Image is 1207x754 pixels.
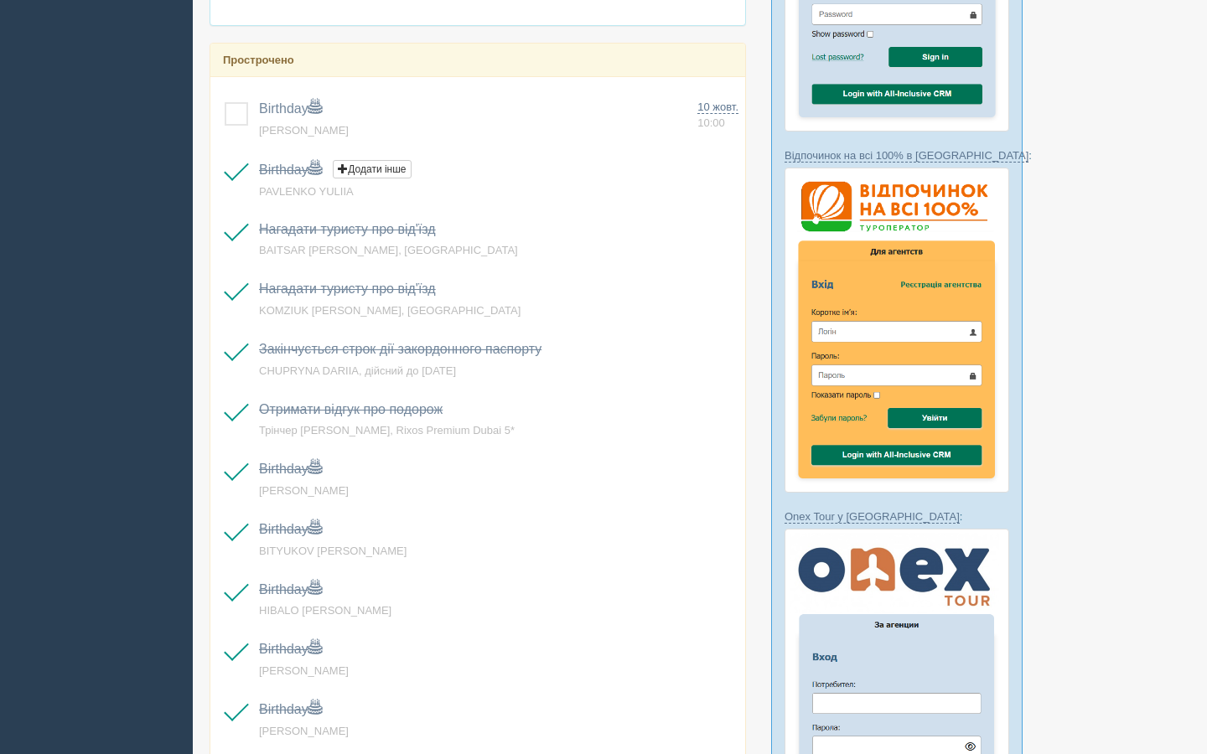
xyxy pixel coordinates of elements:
a: [PERSON_NAME] [259,124,349,137]
a: Onex Tour у [GEOGRAPHIC_DATA] [785,510,960,524]
a: PAVLENKO YULIIA [259,185,354,198]
a: Трінчер [PERSON_NAME], Rixos Premium Dubai 5* [259,424,515,436]
p: : [785,509,1009,524]
a: Нагадати туристу про від'їзд [259,281,436,296]
a: [PERSON_NAME] [259,725,349,737]
a: Birthday [259,642,322,656]
a: Birthday [259,163,322,177]
a: Birthday [259,582,322,596]
a: 10 жовт. 10:00 [697,100,738,131]
a: Birthday [259,101,322,116]
a: CHUPRYNA DARIIA, дійсний до [DATE] [259,364,456,377]
span: 10 жовт. [697,101,738,114]
button: Додати інше [333,160,411,178]
a: [PERSON_NAME] [259,484,349,497]
a: Нагадати туристу про від'їзд [259,222,436,236]
a: Закінчується строк дії закордонного паспорту [259,342,541,356]
a: BAITSAR [PERSON_NAME], [GEOGRAPHIC_DATA] [259,244,518,256]
img: %D0%B2%D1%96%D0%B4%D0%BF%D0%BE%D1%87%D0%B8%D0%BD%D0%BE%D0%BA-%D0%BD%D0%B0-%D0%B2%D1%81%D1%96-100-... [785,168,1009,493]
a: Birthday [259,702,322,716]
a: KOMZIUK [PERSON_NAME], [GEOGRAPHIC_DATA] [259,304,521,317]
p: : [785,147,1009,163]
span: 10:00 [697,116,725,129]
a: Відпочинок на всі 100% в [GEOGRAPHIC_DATA] [785,149,1028,163]
a: Birthday [259,462,322,476]
a: Birthday [259,522,322,536]
b: Прострочено [223,54,294,66]
a: BITYUKOV [PERSON_NAME] [259,545,407,557]
a: [PERSON_NAME] [259,664,349,677]
a: Отримати відгук про подорож [259,402,443,416]
a: HIBALO [PERSON_NAME] [259,604,391,617]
